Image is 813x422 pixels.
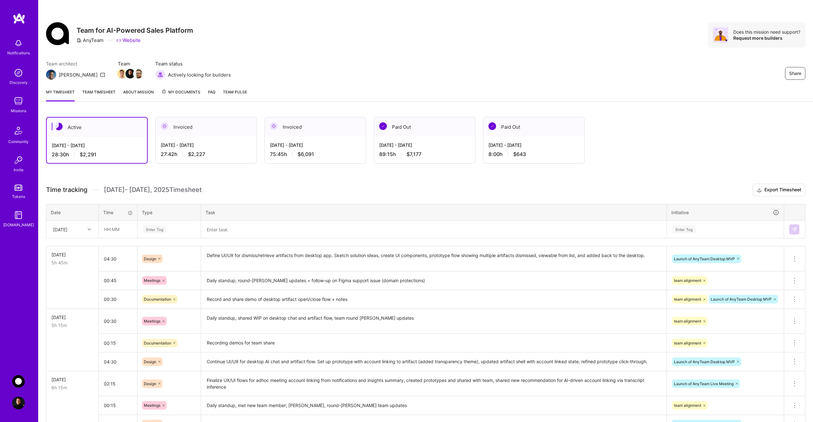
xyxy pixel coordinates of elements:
[12,397,25,409] img: User Avatar
[156,117,257,137] div: Invoiced
[53,226,67,233] div: [DATE]
[15,185,22,191] img: tokens
[123,89,154,101] a: About Mission
[99,313,137,330] input: HH:MM
[711,297,772,302] span: Launch of AnyTeam Desktop MVP
[223,89,247,101] a: Team Pulse
[201,204,667,221] th: Task
[125,69,135,78] img: Team Member Avatar
[99,375,137,392] input: HH:MM
[118,68,126,79] a: Team Member Avatar
[144,359,156,364] span: Design
[674,319,701,323] span: team alignment
[406,151,421,158] span: $7,177
[46,204,99,221] th: Date
[51,259,93,266] div: 5h 45m
[202,247,666,271] textarea: Define UI/UX for dismiss/retrieve artifacts from desktop app. Sketch solution ideas, create UI co...
[374,117,475,137] div: Paid Out
[674,359,735,364] span: Launch of AnyTeam Desktop MVP
[134,69,143,78] img: Team Member Avatar
[11,123,26,138] img: Community
[12,209,25,221] img: guide book
[144,256,156,261] span: Design
[155,60,231,67] span: Team status
[88,228,91,231] i: icon Chevron
[103,209,133,216] div: Time
[144,278,160,283] span: Meetings
[733,35,800,41] div: Request more builders
[104,186,202,194] span: [DATE] - [DATE] , 2025 Timesheet
[51,322,93,329] div: 5h 15m
[513,151,526,158] span: $643
[13,13,25,24] img: logo
[155,70,165,80] img: Actively looking for builders
[7,50,30,56] div: Notifications
[3,221,34,228] div: [DOMAIN_NAME]
[298,151,314,158] span: $6,091
[168,71,231,78] span: Actively looking for builders
[672,224,696,234] div: Enter Tag
[126,68,134,79] a: Team Member Avatar
[161,89,200,101] a: My Documents
[161,142,252,148] div: [DATE] - [DATE]
[8,138,29,145] div: Community
[10,375,26,388] a: AnyTeam: Team for AI-Powered Sales Platform
[270,122,278,130] img: Invoiced
[785,67,805,80] button: Share
[161,89,200,96] span: My Documents
[674,341,701,345] span: team alignment
[116,37,141,44] a: Website
[118,60,143,67] span: Team
[46,22,69,45] img: Company Logo
[12,193,25,200] div: Tokens
[208,89,215,101] a: FAQ
[99,291,137,308] input: HH:MM
[82,89,116,101] a: Team timesheet
[379,122,387,130] img: Paid Out
[671,209,779,216] div: Initiative
[12,154,25,167] img: Invite
[202,397,666,414] textarea: Daily standup, met new team member; [PERSON_NAME], round-[PERSON_NAME] team updates
[223,90,247,94] span: Team Pulse
[144,403,160,408] span: Meetings
[77,26,193,34] h3: Team for AI-Powered Sales Platform
[11,107,26,114] div: Missions
[488,151,579,158] div: 8:00 h
[143,224,166,234] div: Enter Tag
[674,278,701,283] span: team alignment
[144,319,160,323] span: Meetings
[792,227,797,232] img: Submit
[202,334,666,352] textarea: Recording demos for team share
[488,122,496,130] img: Paid Out
[51,314,93,321] div: [DATE]
[674,256,735,261] span: Launch of AnyTeam Desktop MVP
[379,151,470,158] div: 89:15 h
[789,70,801,77] span: Share
[674,403,701,408] span: team alignment
[202,291,666,308] textarea: Record and share demo of desktop artifact open/close flow + notes
[59,71,97,78] div: [PERSON_NAME]
[733,29,800,35] div: Does this mission need support?
[270,142,361,148] div: [DATE] - [DATE]
[55,123,63,130] img: Active
[46,186,87,194] span: Time tracking
[202,272,666,289] textarea: Daily standup; round-[PERSON_NAME] updates + follow-up on Figma support issue (domain protections)
[202,353,666,371] textarea: Continue UI/UX for desktop AI chat and artifact flow. Set up prototype with account linking to ar...
[10,79,28,86] div: Discovery
[188,151,205,158] span: $2,227
[52,151,142,158] div: 28:30 h
[14,167,24,173] div: Invite
[144,341,171,345] span: Documentation
[161,122,168,130] img: Invoiced
[144,297,171,302] span: Documentation
[674,297,701,302] span: team alignment
[47,118,147,137] div: Active
[77,37,104,44] div: AnyTeam
[265,117,366,137] div: Invoiced
[77,38,82,43] i: icon CompanyGray
[138,204,201,221] th: Type
[12,375,25,388] img: AnyTeam: Team for AI-Powered Sales Platform
[161,151,252,158] div: 27:42 h
[144,381,156,386] span: Design
[51,376,93,383] div: [DATE]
